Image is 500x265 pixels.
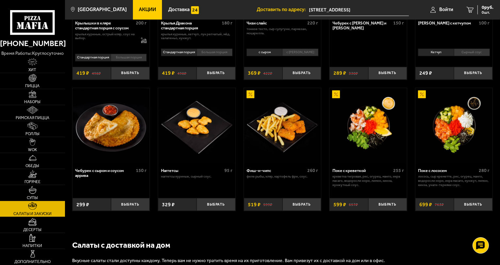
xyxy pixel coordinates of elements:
li: Стандартная порция [75,54,111,61]
div: Наггетсы [161,168,223,173]
a: АкционныйФиш-н-чипс [244,88,321,164]
span: 260 г [308,168,318,173]
img: Акционный [332,90,340,98]
div: 0 [244,47,321,63]
p: лосось, Сыр креметте, рис, огурец, манго, водоросли Нори, икра масаго, кунжут, лимон, кинза, унаг... [418,175,490,187]
div: Поке с лососем [418,168,477,173]
li: с сыром [247,49,282,56]
span: Роллы [25,132,40,136]
b: Салаты с доставкой на дом [72,241,170,250]
span: 200 г [136,20,147,26]
s: 657 ₽ [349,202,358,207]
img: Поке с лососем [416,88,492,164]
span: 249 ₽ [419,70,432,76]
a: Наггетсы [158,88,235,164]
li: Сырный соус [454,49,490,56]
span: 100 г [479,20,490,26]
s: 498 ₽ [92,70,101,76]
p: филе рыбы, кляр, картофель фри, соус. [247,175,318,179]
s: 763 ₽ [435,202,444,207]
span: 419 ₽ [162,70,175,76]
button: Выбрать [282,67,321,80]
span: Салаты и закуски [13,212,52,216]
button: Выбрать [454,67,492,80]
div: Чебурек с [PERSON_NAME] и [PERSON_NAME] [332,21,392,31]
span: Вкусные салаты стали доступны каждому. Теперь вам не нужно тратить время на их приготовление. Вам... [72,258,385,263]
li: с [PERSON_NAME] [282,49,318,56]
span: 255 г [393,168,404,173]
span: 180 г [222,20,233,26]
button: Выбрать [454,198,492,211]
span: Хит [29,68,37,72]
span: Дополнительно [14,260,51,264]
span: 0 шт. [482,10,493,14]
a: Чебурек с сыром и соусом аррива [73,88,150,164]
a: АкционныйПоке с лососем [415,88,493,164]
div: 0 [158,47,235,63]
img: Наггетсы [159,88,235,164]
div: Фиш-н-чипс [247,168,306,173]
s: 498 ₽ [177,70,186,76]
li: Кетчуп [418,49,454,56]
img: Фиш-н-чипс [244,88,321,164]
span: 519 ₽ [248,202,261,207]
span: Войти [439,7,453,12]
li: Большая порция [111,54,147,61]
span: Римская пицца [16,116,49,120]
span: Супы [27,196,38,200]
span: Доставить по адресу: [257,7,309,12]
span: Десерты [24,228,42,232]
span: 95 г [224,168,233,173]
span: 599 ₽ [333,202,346,207]
img: Чебурек с сыром и соусом аррива [73,88,149,164]
span: 220 г [308,20,318,26]
div: [PERSON_NAME] с кетчупом [418,21,477,25]
img: 15daf4d41897b9f0e9f617042186c801.svg [191,6,199,14]
s: 422 ₽ [263,70,272,76]
span: 419 ₽ [76,70,89,76]
span: 150 г [136,168,147,173]
div: Крылышки в кляре стандартная порция c соусом [75,21,134,31]
span: Обеды [26,164,40,168]
button: Выбрать [111,67,150,80]
span: 699 ₽ [419,202,432,207]
span: 280 г [479,168,490,173]
p: крылья куриные, кетчуп, лук репчатый, мёд, халапеньо, кунжут. [161,32,233,41]
span: 329 ₽ [162,202,175,207]
span: Акции [139,7,156,12]
span: 289 ₽ [333,70,346,76]
span: 299 ₽ [76,202,89,207]
p: тонкое тесто, сыр сулугуни, пармезан, моцарелла. [247,27,318,36]
button: Выбрать [111,198,150,211]
span: Наборы [24,100,41,104]
span: Напитки [23,244,42,248]
div: Крылья Дракона стандартная порция [161,21,220,31]
span: Доставка [168,7,190,12]
span: Горячее [24,180,40,184]
button: Выбрать [368,198,407,211]
a: АкционныйПоке с креветкой [330,88,407,164]
div: 0 [415,47,493,63]
div: Чебурек с сыром и соусом аррива [75,168,134,178]
li: Большая порция [197,49,233,56]
p: креветка тигровая, рис, огурец, манго, икра масаго, водоросли Нори, лимон, кинза, кунжутный соус. [332,175,404,187]
button: Выбрать [368,67,407,80]
span: WOK [28,148,37,152]
button: Выбрать [197,198,235,211]
span: [GEOGRAPHIC_DATA] [78,7,127,12]
input: Ваш адрес доставки [309,4,409,16]
span: 0 руб. [482,5,493,10]
s: 330 ₽ [349,70,358,76]
span: Пицца [25,84,40,88]
div: Чизи слайс [247,21,306,25]
button: Выбрать [197,67,235,80]
button: Выбрать [282,198,321,211]
img: Поке с креветкой [330,88,407,164]
li: Стандартная порция [161,49,197,56]
p: наггетсы куриные, сырный соус. [161,175,233,179]
span: 150 г [393,20,404,26]
img: Акционный [418,90,426,98]
span: 369 ₽ [248,70,261,76]
s: 599 ₽ [263,202,272,207]
div: Поке с креветкой [332,168,392,173]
